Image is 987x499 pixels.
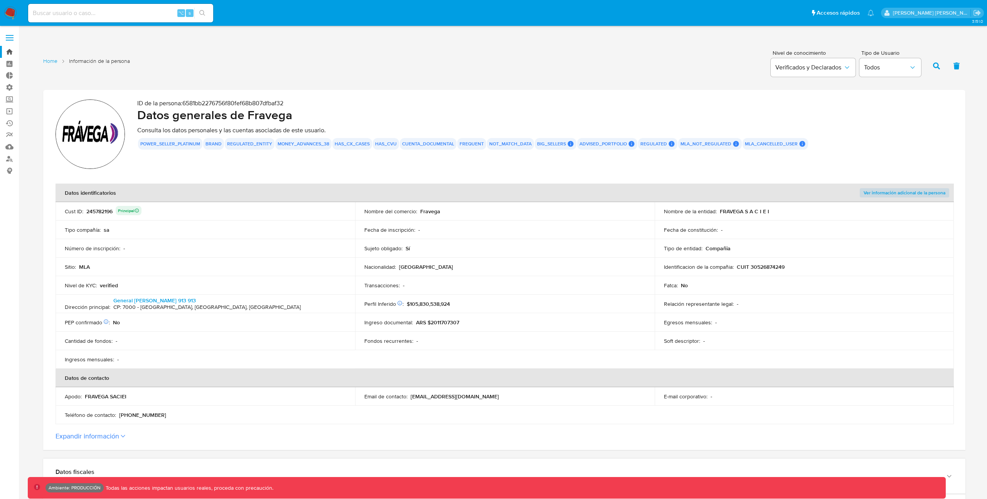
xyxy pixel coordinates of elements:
[861,50,923,56] span: Tipo de Usuario
[69,57,130,65] span: Información de la persona
[43,54,130,76] nav: List of pages
[194,8,210,19] button: search-icon
[43,57,57,65] a: Home
[973,9,981,17] a: Salir
[178,9,184,17] span: ⌥
[867,10,874,16] a: Notificaciones
[817,9,860,17] span: Accesos rápidos
[104,484,273,492] p: Todas las acciones impactan usuarios reales, proceda con precaución.
[773,50,855,56] span: Nivel de conocimiento
[49,486,101,489] p: Ambiente: PRODUCCIÓN
[775,64,843,71] span: Verificados y Declarados
[189,9,191,17] span: s
[893,9,971,17] p: angelamaria.francopatino@mercadolibre.com.co
[864,64,909,71] span: Todos
[771,58,856,77] button: Verificados y Declarados
[28,8,213,18] input: Buscar usuario o caso...
[859,58,921,77] button: Todos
